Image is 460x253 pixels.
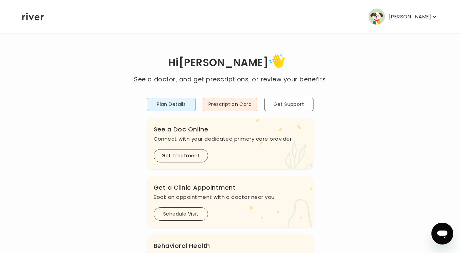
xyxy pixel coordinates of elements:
[203,98,257,111] button: Prescription Card
[154,125,307,134] h3: See a Doc Online
[154,149,208,162] button: Get Treatment
[264,98,313,111] button: Get Support
[154,241,307,251] h3: Behavioral Health
[134,75,326,84] p: See a doctor, and get prescriptions, or review your benefits
[147,98,196,111] button: Plan Details
[154,183,307,192] h3: Get a Clinic Appointment
[431,223,453,244] iframe: Button to launch messaging window
[369,9,385,25] img: user avatar
[154,207,208,221] button: Schedule Visit
[154,192,307,202] p: Book an appointment with a doctor near you
[134,52,326,75] h1: Hi [PERSON_NAME]
[369,9,438,25] button: user avatar[PERSON_NAME]
[154,134,307,144] p: Connect with your dedicated primary care provider
[389,12,431,21] p: [PERSON_NAME]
